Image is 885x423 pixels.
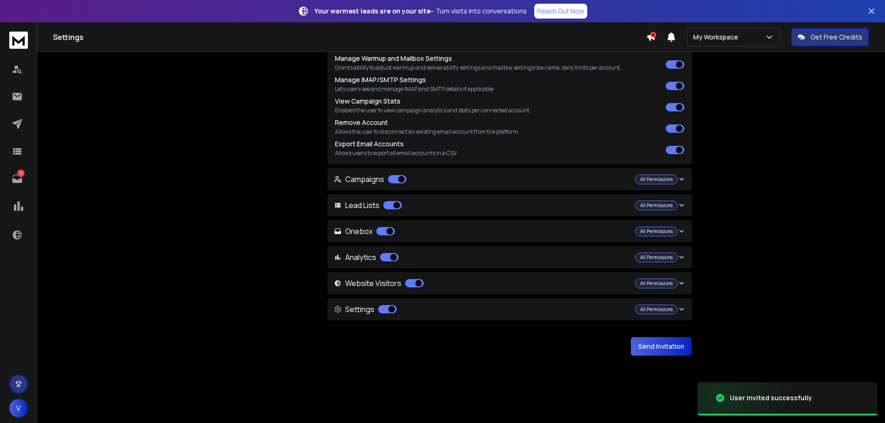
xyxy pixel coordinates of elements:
button: Analytics All Permissions [328,246,692,268]
p: Reach Out Now [537,7,584,16]
p: Allows the user to disconnect an existing email account from the platform. [335,128,519,136]
p: Onebox [334,226,395,237]
p: Campaigns [334,174,406,185]
p: Lets users see and manage IMAP and SMTP details if applicable [335,85,493,93]
button: Get Free Credits [791,28,869,46]
button: Campaigns All Permissions [328,168,692,190]
p: My Workspace [693,33,742,42]
img: logo [9,32,28,49]
div: All Permissions [635,305,678,314]
button: Settings All Permissions [328,298,692,320]
button: Send Invitation [631,337,692,356]
p: Website Visitors [334,278,424,289]
a: 3 [8,169,26,188]
div: All Permissions [635,201,678,210]
strong: Your warmest leads are on your site [315,7,431,15]
p: Enables the user to view campaign analytics and stats per connected account. [335,107,531,114]
div: All Permissions [635,227,678,236]
button: Lead Lists All Permissions [328,194,692,216]
p: – Turn visits into conversations [315,7,527,16]
p: 3 [17,169,25,177]
button: Website Visitors All Permissions [328,272,692,294]
div: All Permissions [635,253,678,262]
div: All Permissions [635,175,678,184]
p: Analytics [334,252,399,263]
p: Lead Lists [334,200,402,211]
label: View Campaign Stats [335,97,400,105]
p: Grants ability to adjust warmup and deliverability settings and mailbox settings like name, daily... [335,64,621,72]
button: Onebox All Permissions [328,220,692,242]
label: Export Email Accounts [335,139,404,148]
a: Reach Out Now [534,4,587,19]
label: Remove Account [335,118,388,127]
label: Manage IMAP/SMTP Settings [335,75,426,84]
label: Manage Warmup and Mailbox Settings [335,54,452,63]
div: All Permissions [635,279,678,288]
p: Get Free Credits [811,33,862,42]
p: Allows users to export all email accounts in a CSV [335,150,457,157]
div: User invited successfully [730,393,812,403]
h1: Settings [53,32,646,43]
p: Settings [334,304,397,315]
